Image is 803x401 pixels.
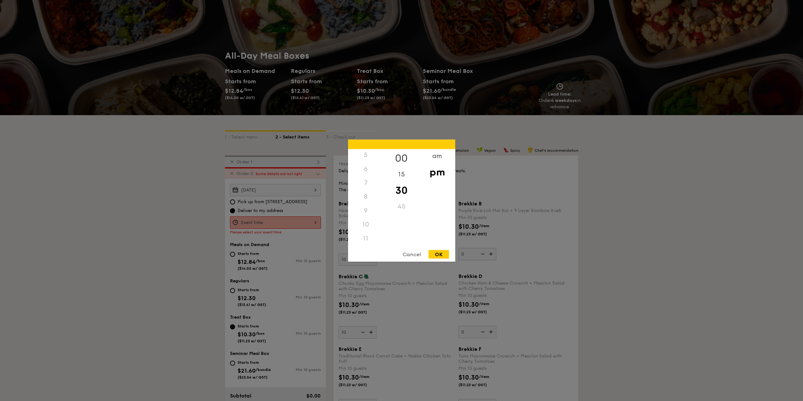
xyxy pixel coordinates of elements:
div: 00 [384,149,419,167]
div: OK [428,250,449,258]
div: 6 [348,162,384,176]
div: 7 [348,176,384,190]
div: Cancel [396,250,427,258]
div: 45 [384,199,419,213]
div: 5 [348,148,384,162]
div: 8 [348,190,384,203]
div: 9 [348,203,384,217]
div: 15 [384,167,419,181]
div: pm [419,163,455,181]
div: 10 [348,217,384,231]
div: 11 [348,231,384,245]
div: 30 [384,181,419,199]
div: am [419,149,455,163]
